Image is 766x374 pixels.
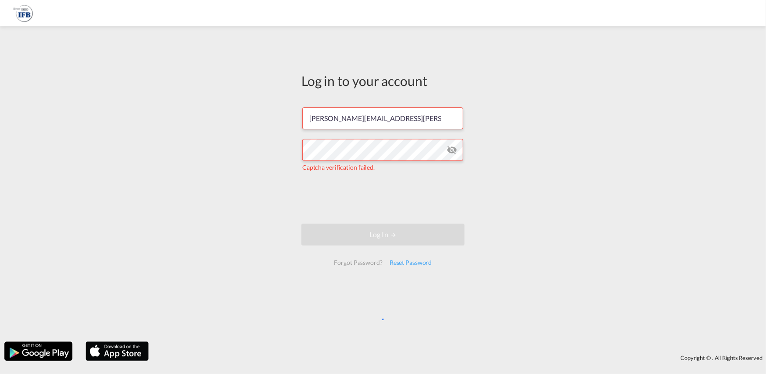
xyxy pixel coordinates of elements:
[153,350,766,365] div: Copyright © . All Rights Reserved
[301,224,465,246] button: LOGIN
[85,341,150,362] img: apple.png
[386,255,436,271] div: Reset Password
[301,71,465,90] div: Log in to your account
[316,181,450,215] iframe: reCAPTCHA
[302,107,463,129] input: Enter email/phone number
[330,255,386,271] div: Forgot Password?
[4,341,73,362] img: google.png
[13,4,33,23] img: b628ab10256c11eeb52753acbc15d091.png
[302,164,375,171] span: Captcha verification failed.
[447,145,457,155] md-icon: icon-eye-off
